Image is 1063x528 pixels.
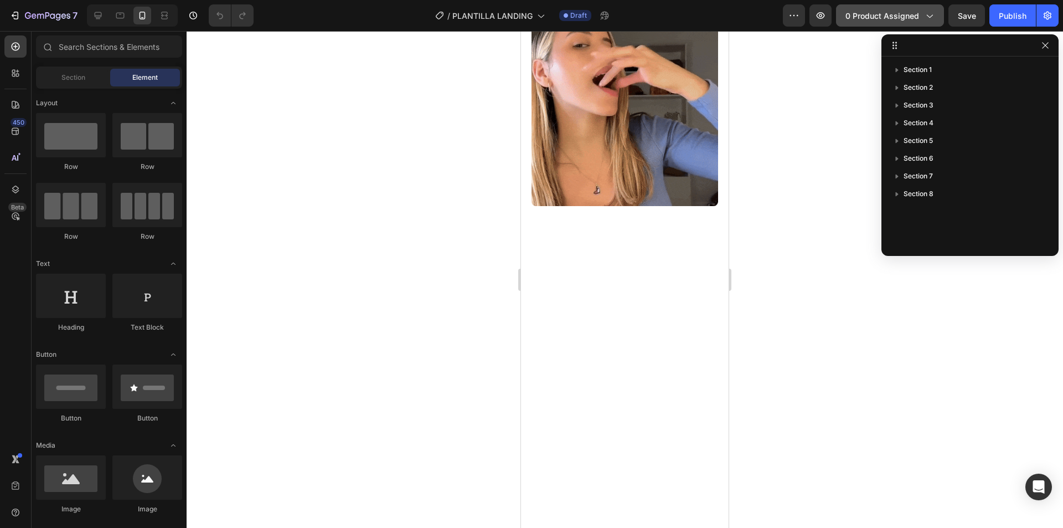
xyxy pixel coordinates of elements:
span: Toggle open [164,255,182,273]
span: Section 5 [904,135,933,146]
span: Section 1 [904,64,932,75]
div: Image [112,504,182,514]
div: Publish [999,10,1026,22]
div: Button [36,413,106,423]
span: Toggle open [164,94,182,112]
div: Button [112,413,182,423]
div: Row [36,162,106,172]
button: Publish [989,4,1036,27]
div: Heading [36,322,106,332]
span: Toggle open [164,437,182,454]
span: Element [132,73,158,83]
input: Search Sections & Elements [36,35,182,58]
span: Layout [36,98,58,108]
span: Save [958,11,976,20]
iframe: Design area [521,31,729,528]
div: 450 [11,118,27,127]
button: Save [948,4,985,27]
span: Button [36,350,56,360]
div: Row [112,232,182,242]
span: Section [61,73,85,83]
span: Media [36,440,55,450]
span: Section 8 [904,188,933,199]
div: Text Block [112,322,182,332]
span: PLANTILLA LANDING [452,10,533,22]
span: Draft [570,11,587,20]
span: Section 7 [904,171,933,182]
span: Section 2 [904,82,933,93]
div: Row [36,232,106,242]
span: Section 3 [904,100,933,111]
span: Toggle open [164,346,182,363]
span: Section 4 [904,117,933,129]
div: Open Intercom Messenger [1025,474,1052,500]
span: / [447,10,450,22]
span: Section 6 [904,153,933,164]
div: Image [36,504,106,514]
div: Undo/Redo [209,4,254,27]
div: Row [112,162,182,172]
button: 0 product assigned [836,4,944,27]
span: 0 product assigned [845,10,919,22]
div: Beta [8,203,27,212]
button: 7 [4,4,82,27]
p: 7 [73,9,78,22]
span: Text [36,259,50,269]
